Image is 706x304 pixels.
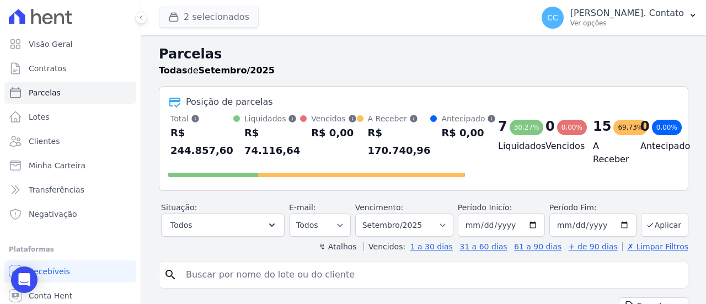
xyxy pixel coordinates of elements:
[4,130,136,152] a: Clientes
[569,242,618,251] a: + de 90 dias
[622,242,688,251] a: ✗ Limpar Filtros
[170,124,233,159] div: R$ 244.857,60
[29,209,77,220] span: Negativação
[549,202,637,214] label: Período Fim:
[159,44,688,64] h2: Parcelas
[29,290,72,301] span: Conta Hent
[159,7,259,28] button: 2 selecionados
[570,8,684,19] p: [PERSON_NAME]. Contato
[593,140,623,166] h4: A Receber
[652,120,682,135] div: 0,00%
[4,203,136,225] a: Negativação
[4,179,136,201] a: Transferências
[179,264,683,286] input: Buscar por nome do lote ou do cliente
[9,243,132,256] div: Plataformas
[29,160,85,171] span: Minha Carteira
[319,242,356,251] label: ↯ Atalhos
[533,2,706,33] button: CC [PERSON_NAME]. Contato Ver opções
[29,266,70,277] span: Recebíveis
[570,19,684,28] p: Ver opções
[514,242,561,251] a: 61 a 90 dias
[161,203,197,212] label: Situação:
[4,82,136,104] a: Parcelas
[186,95,273,109] div: Posição de parcelas
[11,266,38,293] div: Open Intercom Messenger
[311,124,356,142] div: R$ 0,00
[29,63,66,74] span: Contratos
[641,213,688,237] button: Aplicar
[170,218,192,232] span: Todos
[441,124,496,142] div: R$ 0,00
[441,113,496,124] div: Antecipado
[4,57,136,79] a: Contratos
[557,120,587,135] div: 0,00%
[289,203,316,212] label: E-mail:
[593,118,611,135] div: 15
[368,113,431,124] div: A Receber
[170,113,233,124] div: Total
[244,113,300,124] div: Liquidados
[311,113,356,124] div: Vencidos
[4,260,136,282] a: Recebíveis
[547,14,558,22] span: CC
[458,203,512,212] label: Período Inicío:
[363,242,405,251] label: Vencidos:
[640,140,670,153] h4: Antecipado
[545,118,555,135] div: 0
[4,106,136,128] a: Lotes
[459,242,507,251] a: 31 a 60 dias
[355,203,403,212] label: Vencimento:
[164,268,177,281] i: search
[29,87,61,98] span: Parcelas
[640,118,650,135] div: 0
[613,120,648,135] div: 69,73%
[29,39,73,50] span: Visão Geral
[29,136,60,147] span: Clientes
[29,184,84,195] span: Transferências
[498,140,528,153] h4: Liquidados
[159,65,188,76] strong: Todas
[29,111,50,122] span: Lotes
[510,120,544,135] div: 30,27%
[199,65,275,76] strong: Setembro/2025
[410,242,453,251] a: 1 a 30 dias
[498,118,507,135] div: 7
[161,214,285,237] button: Todos
[4,33,136,55] a: Visão Geral
[4,154,136,177] a: Minha Carteira
[244,124,300,159] div: R$ 74.116,64
[545,140,575,153] h4: Vencidos
[368,124,431,159] div: R$ 170.740,96
[159,64,275,77] p: de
